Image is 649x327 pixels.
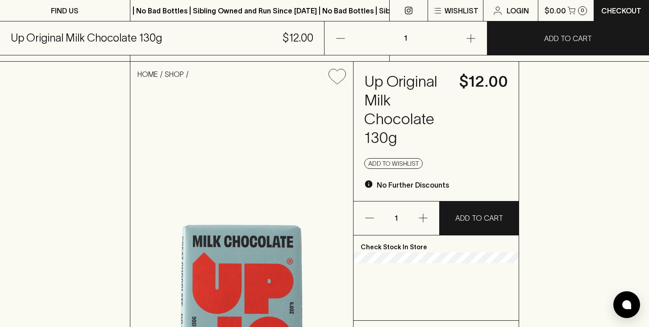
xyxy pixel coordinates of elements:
[11,31,162,45] h5: Up Original Milk Chocolate 130g
[364,158,423,169] button: Add to wishlist
[545,5,566,16] p: $0.00
[581,8,584,13] p: 0
[325,65,349,88] button: Add to wishlist
[601,5,641,16] p: Checkout
[386,201,407,235] p: 1
[440,201,519,235] button: ADD TO CART
[137,70,158,78] a: HOME
[377,180,449,190] p: No Further Discounts
[455,213,503,223] p: ADD TO CART
[354,235,519,252] p: Check Stock In Store
[51,5,79,16] p: FIND US
[395,21,416,55] p: 1
[165,70,184,78] a: SHOP
[507,5,529,16] p: Login
[622,300,631,309] img: bubble-icon
[445,5,478,16] p: Wishlist
[283,31,313,45] h5: $12.00
[364,72,449,147] h4: Up Original Milk Chocolate 130g
[459,72,508,91] h4: $12.00
[544,33,592,44] p: ADD TO CART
